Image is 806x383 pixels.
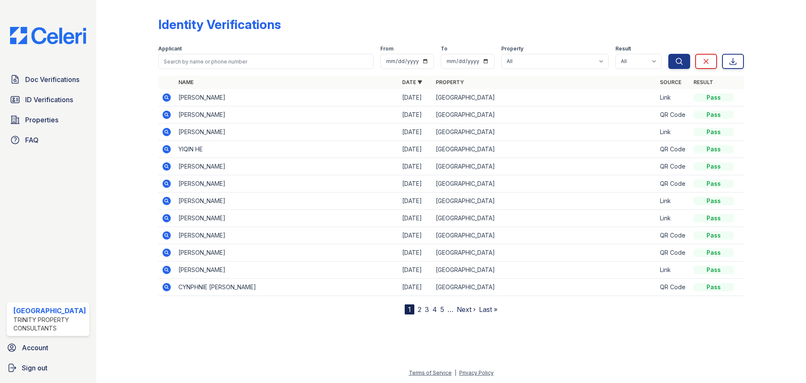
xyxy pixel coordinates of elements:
[657,227,690,244] td: QR Code
[175,244,399,261] td: [PERSON_NAME]
[457,305,476,314] a: Next ›
[693,128,734,136] div: Pass
[399,106,432,124] td: [DATE]
[158,54,374,69] input: Search by name or phone number
[693,162,734,171] div: Pass
[425,305,429,314] a: 3
[501,45,523,52] label: Property
[405,304,414,314] div: 1
[657,279,690,296] td: QR Code
[399,227,432,244] td: [DATE]
[7,71,89,88] a: Doc Verifications
[175,158,399,175] td: [PERSON_NAME]
[399,210,432,227] td: [DATE]
[657,193,690,210] td: Link
[25,135,39,145] span: FAQ
[693,266,734,274] div: Pass
[455,370,456,376] div: |
[25,95,73,105] span: ID Verifications
[432,261,656,279] td: [GEOGRAPHIC_DATA]
[432,244,656,261] td: [GEOGRAPHIC_DATA]
[158,45,182,52] label: Applicant
[399,175,432,193] td: [DATE]
[399,279,432,296] td: [DATE]
[693,283,734,291] div: Pass
[432,141,656,158] td: [GEOGRAPHIC_DATA]
[175,261,399,279] td: [PERSON_NAME]
[7,91,89,108] a: ID Verifications
[3,339,93,356] a: Account
[175,106,399,124] td: [PERSON_NAME]
[693,79,713,85] a: Result
[693,93,734,102] div: Pass
[402,79,422,85] a: Date ▼
[657,124,690,141] td: Link
[175,193,399,210] td: [PERSON_NAME]
[175,227,399,244] td: [PERSON_NAME]
[693,214,734,222] div: Pass
[418,305,421,314] a: 2
[693,231,734,240] div: Pass
[399,244,432,261] td: [DATE]
[660,79,681,85] a: Source
[436,79,464,85] a: Property
[25,115,58,125] span: Properties
[615,45,631,52] label: Result
[380,45,393,52] label: From
[657,210,690,227] td: Link
[432,279,656,296] td: [GEOGRAPHIC_DATA]
[3,27,93,44] img: CE_Logo_Blue-a8612792a0a2168367f1c8372b55b34899dd931a85d93a1a3d3e32e68fde9ad4.png
[158,17,281,32] div: Identity Verifications
[693,197,734,205] div: Pass
[432,305,437,314] a: 4
[432,210,656,227] td: [GEOGRAPHIC_DATA]
[409,370,452,376] a: Terms of Service
[175,279,399,296] td: CYNPHNIE [PERSON_NAME]
[447,304,453,314] span: …
[432,124,656,141] td: [GEOGRAPHIC_DATA]
[22,343,48,353] span: Account
[693,180,734,188] div: Pass
[432,158,656,175] td: [GEOGRAPHIC_DATA]
[432,89,656,106] td: [GEOGRAPHIC_DATA]
[432,175,656,193] td: [GEOGRAPHIC_DATA]
[440,305,444,314] a: 5
[657,89,690,106] td: Link
[657,158,690,175] td: QR Code
[175,141,399,158] td: YIQIN HE
[657,106,690,124] td: QR Code
[3,359,93,376] a: Sign out
[657,175,690,193] td: QR Code
[22,363,47,373] span: Sign out
[178,79,194,85] a: Name
[432,193,656,210] td: [GEOGRAPHIC_DATA]
[399,89,432,106] td: [DATE]
[7,111,89,128] a: Properties
[13,306,86,316] div: [GEOGRAPHIC_DATA]
[441,45,447,52] label: To
[479,305,497,314] a: Last »
[175,175,399,193] td: [PERSON_NAME]
[657,261,690,279] td: Link
[399,158,432,175] td: [DATE]
[175,124,399,141] td: [PERSON_NAME]
[693,111,734,119] div: Pass
[459,370,494,376] a: Privacy Policy
[175,89,399,106] td: [PERSON_NAME]
[693,145,734,153] div: Pass
[432,227,656,244] td: [GEOGRAPHIC_DATA]
[399,261,432,279] td: [DATE]
[399,193,432,210] td: [DATE]
[25,74,79,85] span: Doc Verifications
[13,316,86,333] div: Trinity Property Consultants
[399,141,432,158] td: [DATE]
[432,106,656,124] td: [GEOGRAPHIC_DATA]
[7,132,89,148] a: FAQ
[693,248,734,257] div: Pass
[399,124,432,141] td: [DATE]
[175,210,399,227] td: [PERSON_NAME]
[657,244,690,261] td: QR Code
[657,141,690,158] td: QR Code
